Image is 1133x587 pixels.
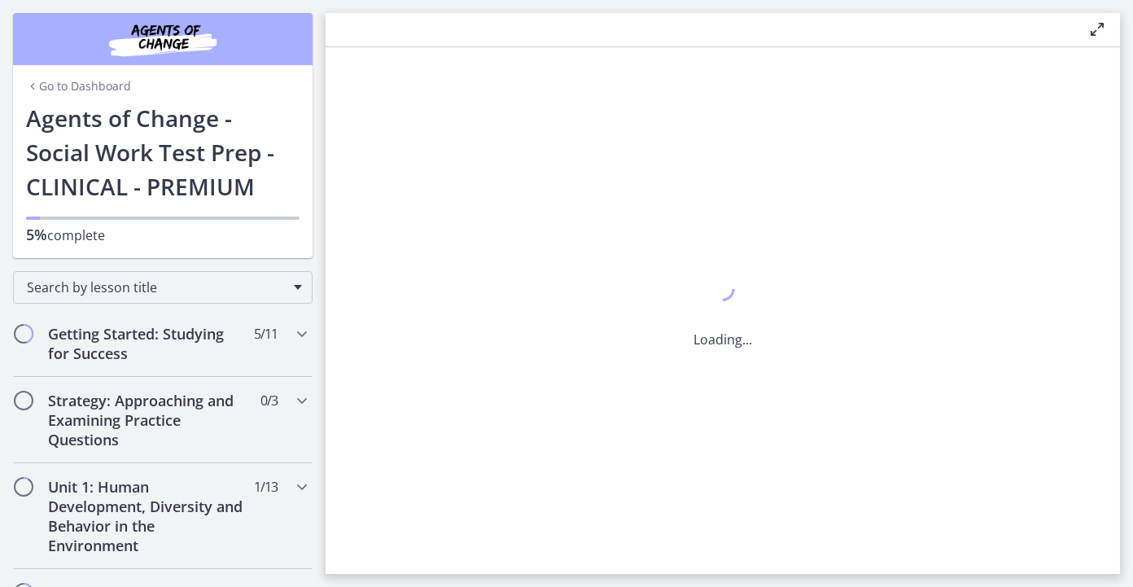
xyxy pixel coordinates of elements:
[693,273,752,310] div: 1
[27,278,286,296] span: Search by lesson title
[26,101,300,204] h1: Agents of Change - Social Work Test Prep - CLINICAL - PREMIUM
[693,330,752,349] p: Loading...
[254,477,278,497] span: 1 / 13
[48,324,247,363] h2: Getting Started: Studying for Success
[26,225,300,245] p: complete
[48,477,247,555] h2: Unit 1: Human Development, Diversity and Behavior in the Environment
[13,271,313,304] div: Search by lesson title
[65,20,260,59] img: Agents of Change
[48,391,247,449] h2: Strategy: Approaching and Examining Practice Questions
[260,391,278,410] span: 0 / 3
[26,225,47,244] span: 5%
[26,78,131,94] a: Go to Dashboard
[254,324,278,344] span: 5 / 11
